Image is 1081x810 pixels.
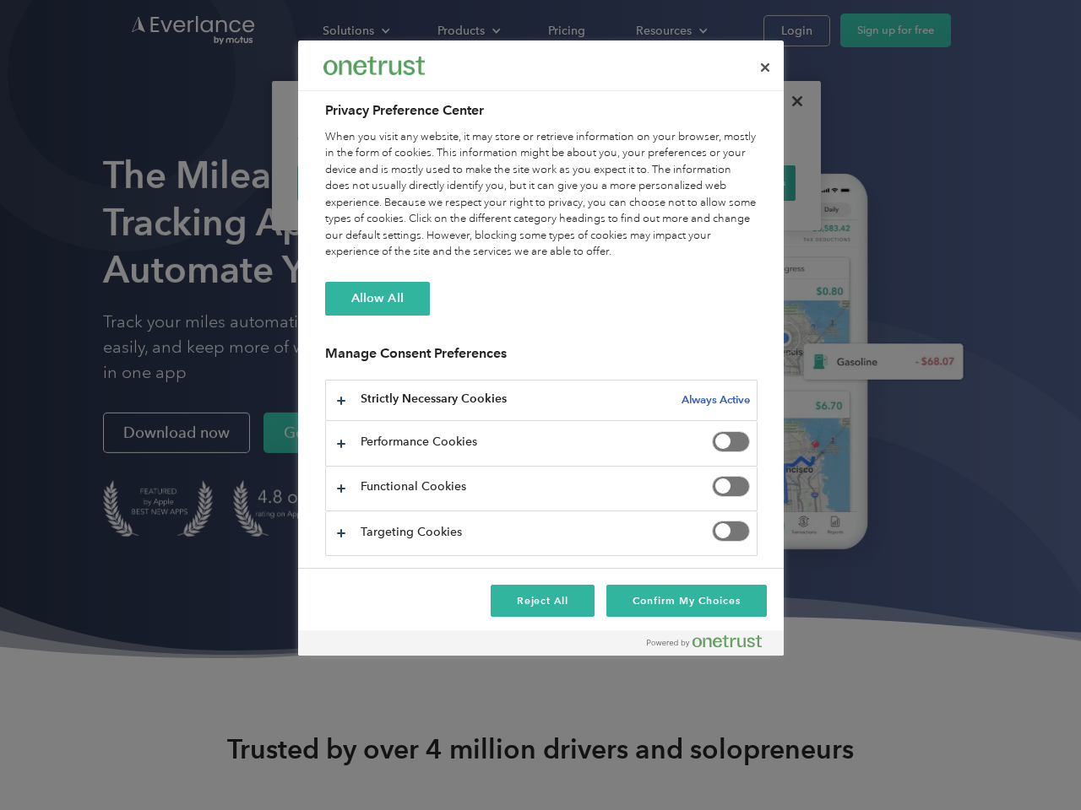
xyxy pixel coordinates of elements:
[647,634,775,656] a: Powered by OneTrust Opens in a new Tab
[323,57,425,74] img: Everlance
[747,49,784,86] button: Close
[491,585,595,617] button: Reject All
[298,40,784,656] div: Privacy Preference Center
[606,585,766,617] button: Confirm My Choices
[323,49,425,83] div: Everlance
[325,345,758,371] h3: Manage Consent Preferences
[325,282,430,316] button: Allow All
[647,634,762,648] img: Powered by OneTrust Opens in a new Tab
[325,100,758,121] h2: Privacy Preference Center
[325,129,758,261] div: When you visit any website, it may store or retrieve information on your browser, mostly in the f...
[298,40,784,656] div: Preference center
